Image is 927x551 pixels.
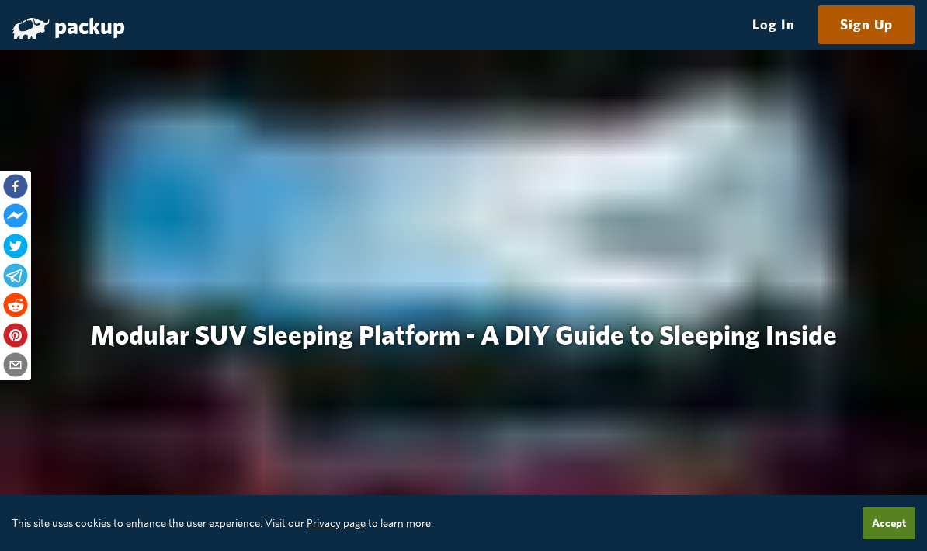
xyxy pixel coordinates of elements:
[3,323,28,348] button: pinterest
[12,516,433,529] small: This site uses cookies to enhance the user experience. Visit our to learn more.
[307,516,366,529] a: Privacy page
[819,8,914,41] a: Sign Up
[3,293,28,317] button: reddit
[731,8,816,41] a: Log In
[3,263,28,288] button: telegram
[12,12,125,39] a: packup
[3,203,28,228] button: facebookmessenger
[3,174,28,199] button: facebook
[3,234,28,258] button: twitter
[3,352,28,377] button: email
[91,321,837,350] h1: Modular SUV Sleeping Platform - A DIY Guide to Sleeping Inside
[863,507,915,539] button: Accept cookies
